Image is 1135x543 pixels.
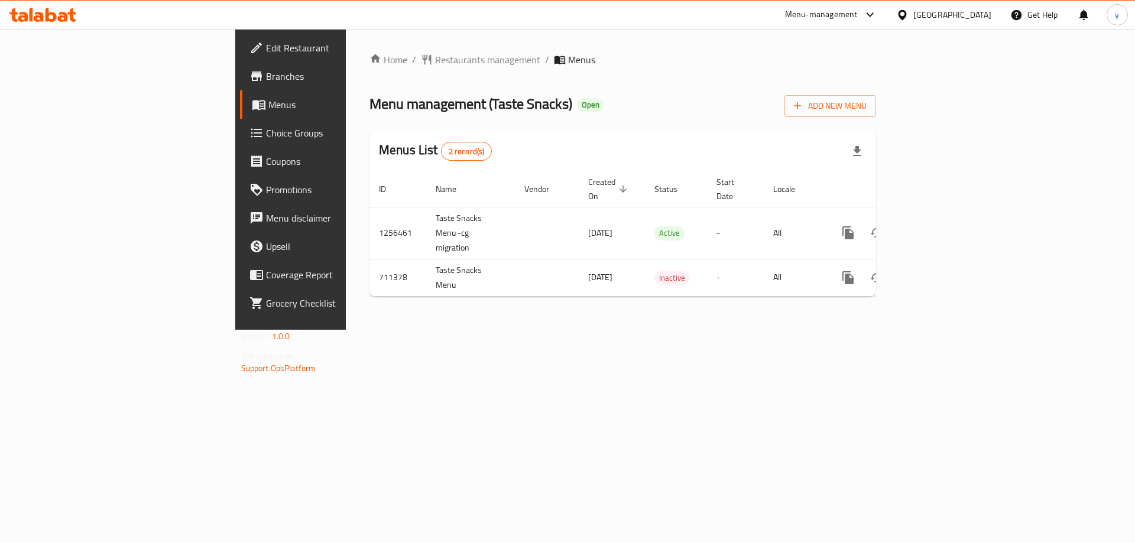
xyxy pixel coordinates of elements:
[240,90,425,119] a: Menus
[716,175,750,203] span: Start Date
[240,261,425,289] a: Coverage Report
[272,329,290,344] span: 1.0.0
[707,207,764,259] td: -
[785,8,858,22] div: Menu-management
[441,142,492,161] div: Total records count
[773,182,810,196] span: Locale
[240,34,425,62] a: Edit Restaurant
[241,349,296,364] span: Get support on:
[654,271,690,285] span: Inactive
[241,360,316,376] a: Support.OpsPlatform
[577,98,604,112] div: Open
[369,90,572,117] span: Menu management ( Taste Snacks )
[654,182,693,196] span: Status
[266,69,416,83] span: Branches
[421,53,540,67] a: Restaurants management
[862,219,891,247] button: Change Status
[369,171,957,297] table: enhanced table
[266,154,416,168] span: Coupons
[426,259,515,296] td: Taste Snacks Menu
[266,296,416,310] span: Grocery Checklist
[654,226,685,240] span: Active
[784,95,876,117] button: Add New Menu
[240,147,425,175] a: Coupons
[1115,8,1119,21] span: y
[240,204,425,232] a: Menu disclaimer
[588,175,631,203] span: Created On
[241,329,270,344] span: Version:
[268,97,416,112] span: Menus
[707,259,764,296] td: -
[524,182,565,196] span: Vendor
[764,259,825,296] td: All
[568,53,595,67] span: Menus
[266,239,416,253] span: Upsell
[834,219,862,247] button: more
[588,269,612,285] span: [DATE]
[834,264,862,292] button: more
[426,207,515,259] td: Taste Snacks Menu -cg migration
[545,53,549,67] li: /
[588,225,612,240] span: [DATE]
[442,146,492,157] span: 2 record(s)
[794,99,867,113] span: Add New Menu
[240,289,425,317] a: Grocery Checklist
[266,183,416,197] span: Promotions
[435,53,540,67] span: Restaurants management
[654,226,685,240] div: Active
[379,182,401,196] span: ID
[369,53,876,67] nav: breadcrumb
[862,264,891,292] button: Change Status
[266,41,416,55] span: Edit Restaurant
[266,211,416,225] span: Menu disclaimer
[913,8,991,21] div: [GEOGRAPHIC_DATA]
[240,232,425,261] a: Upsell
[240,62,425,90] a: Branches
[825,171,957,207] th: Actions
[240,119,425,147] a: Choice Groups
[436,182,472,196] span: Name
[266,268,416,282] span: Coverage Report
[266,126,416,140] span: Choice Groups
[764,207,825,259] td: All
[843,137,871,165] div: Export file
[240,175,425,204] a: Promotions
[577,100,604,110] span: Open
[379,141,492,161] h2: Menus List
